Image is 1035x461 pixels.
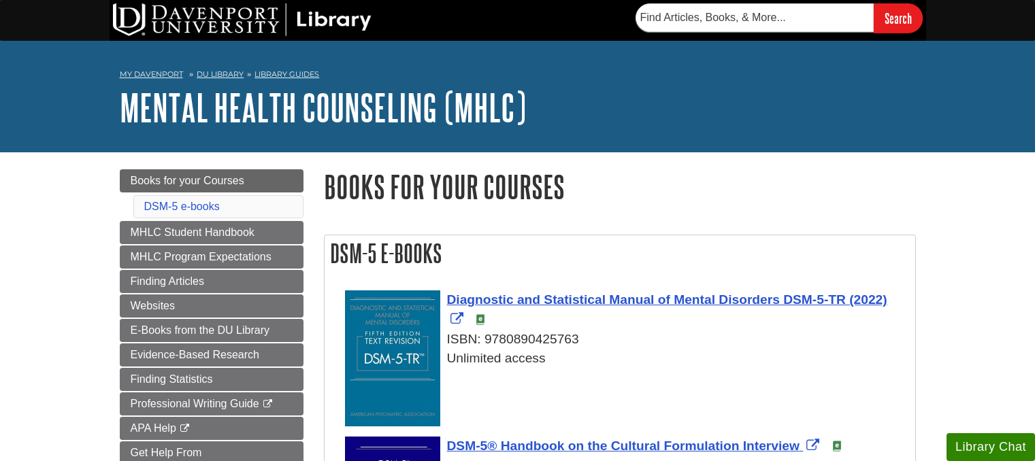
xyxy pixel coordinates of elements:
a: MHLC Student Handbook [120,221,303,244]
h1: Books for your Courses [324,169,916,204]
span: Evidence-Based Research [131,349,259,360]
img: DU Library [113,3,372,36]
span: Books for your Courses [131,175,244,186]
a: Finding Articles [120,270,303,293]
a: Finding Statistics [120,368,303,391]
h2: DSM-5 e-books [325,235,915,271]
a: MHLC Program Expectations [120,245,303,269]
img: e-Book [832,441,842,451]
span: Finding Articles [131,275,205,287]
button: Library Chat [947,433,1035,461]
span: DSM-5® Handbook on the Cultural Formulation Interview [447,439,800,453]
a: APA Help [120,417,303,440]
div: Unlimited access [345,349,908,369]
nav: breadcrumb [120,65,916,87]
a: E-Books from the DU Library [120,319,303,342]
span: Professional Writing Guide [131,398,259,409]
img: e-Book [475,314,486,325]
input: Find Articles, Books, & More... [636,3,874,32]
a: Link opens in new window [447,292,887,326]
i: This link opens in a new window [262,400,274,409]
a: DSM-5 e-books [144,201,220,212]
span: Websites [131,300,176,311]
a: Websites [120,294,303,318]
a: Link opens in new window [447,439,823,453]
a: Library Guides [254,69,319,79]
span: Finding Statistics [131,373,213,385]
i: This link opens in a new window [179,424,191,433]
form: Searches DU Library's articles, books, and more [636,3,923,33]
img: Cover Art [345,290,440,426]
a: Professional Writing Guide [120,392,303,415]
span: MHLC Student Handbook [131,226,254,238]
span: APA Help [131,422,176,434]
span: MHLC Program Expectations [131,251,272,262]
a: Books for your Courses [120,169,303,192]
a: DU Library [197,69,244,79]
a: Mental Health Counseling (MHLC) [120,86,526,129]
a: My Davenport [120,69,183,80]
span: Diagnostic and Statistical Manual of Mental Disorders DSM-5-TR (2022) [447,292,887,307]
input: Search [874,3,923,33]
span: E-Books from the DU Library [131,324,270,336]
a: Evidence-Based Research [120,343,303,366]
div: ISBN: 9780890425763 [345,330,908,349]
